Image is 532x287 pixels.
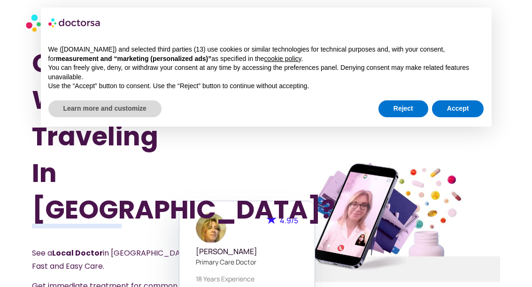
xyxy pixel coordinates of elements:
[48,63,484,82] p: You can freely give, deny, or withdraw your consent at any time by accessing the preferences pane...
[48,82,484,91] p: Use the “Accept” button to consent. Use the “Reject” button to continue without accepting.
[196,257,298,267] p: Primary care doctor
[48,45,484,63] p: We ([DOMAIN_NAME]) and selected third parties (13) use cookies or similar technologies for techni...
[264,55,301,62] a: cookie policy
[432,100,484,117] button: Accept
[32,248,200,272] span: See a in [GEOGRAPHIC_DATA] – Fast and Easy Care.
[32,45,231,228] h1: Got Sick While Traveling In [GEOGRAPHIC_DATA]?
[196,247,298,256] h5: [PERSON_NAME]
[56,55,211,62] strong: measurement and “marketing (personalized ads)”
[196,274,298,284] p: 18 years experience
[48,15,101,30] img: logo
[378,100,428,117] button: Reject
[48,100,162,117] button: Learn more and customize
[52,248,103,258] strong: Local Doctor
